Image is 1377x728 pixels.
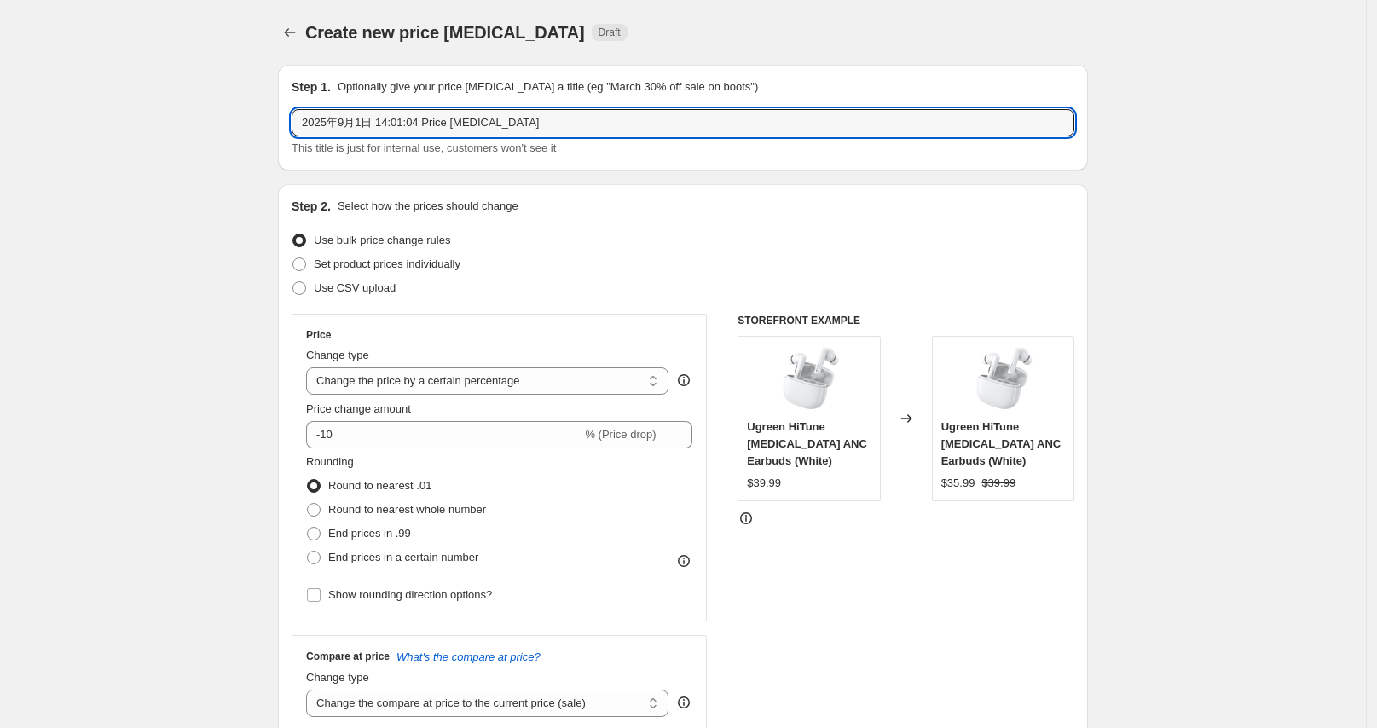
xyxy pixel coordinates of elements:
[292,109,1074,136] input: 30% off holiday sale
[338,198,518,215] p: Select how the prices should change
[338,78,758,95] p: Optionally give your price [MEDICAL_DATA] a title (eg "March 30% off sale on boots")
[314,234,450,246] span: Use bulk price change rules
[328,551,478,563] span: End prices in a certain number
[675,372,692,389] div: help
[328,588,492,601] span: Show rounding direction options?
[306,328,331,342] h3: Price
[747,420,867,467] span: Ugreen HiTune [MEDICAL_DATA] ANC Earbuds (White)
[306,650,390,663] h3: Compare at price
[941,475,975,492] div: $35.99
[306,455,354,468] span: Rounding
[585,428,656,441] span: % (Price drop)
[306,402,411,415] span: Price change amount
[941,420,1062,467] span: Ugreen HiTune [MEDICAL_DATA] ANC Earbuds (White)
[278,20,302,44] button: Price change jobs
[775,345,843,413] img: ugreen-hitune-t3-anc-earbuds-335008_80x.png
[599,26,621,39] span: Draft
[738,314,1074,327] h6: STOREFRONT EXAMPLE
[396,650,541,663] button: What's the compare at price?
[328,479,431,492] span: Round to nearest .01
[981,475,1015,492] strike: $39.99
[314,257,460,270] span: Set product prices individually
[305,23,585,42] span: Create new price [MEDICAL_DATA]
[306,421,581,448] input: -15
[675,694,692,711] div: help
[292,78,331,95] h2: Step 1.
[292,142,556,154] span: This title is just for internal use, customers won't see it
[292,198,331,215] h2: Step 2.
[969,345,1037,413] img: ugreen-hitune-t3-anc-earbuds-335008_80x.png
[328,503,486,516] span: Round to nearest whole number
[314,281,396,294] span: Use CSV upload
[328,527,411,540] span: End prices in .99
[306,349,369,361] span: Change type
[747,475,781,492] div: $39.99
[306,671,369,684] span: Change type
